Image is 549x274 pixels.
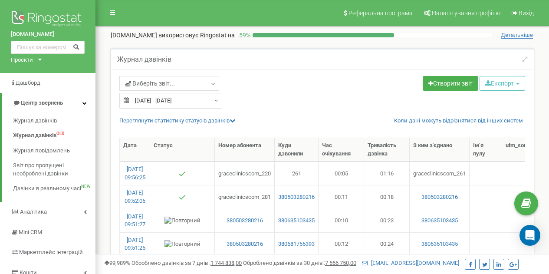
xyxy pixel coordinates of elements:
[215,162,275,185] td: graceclinicscom_220
[413,193,466,201] a: 380503280216
[243,260,356,266] span: Оброблено дзвінків за 30 днів :
[319,162,364,185] td: 00:05
[11,30,85,39] a: [DOMAIN_NAME]
[319,209,364,232] td: 00:10
[104,260,130,266] span: 99,989%
[119,76,219,91] a: Виберіть звіт...
[325,260,356,266] u: 7 556 750,00
[432,10,500,17] span: Налаштування профілю
[215,185,275,208] td: graceclinicscom_281
[278,240,315,248] a: 380681755393
[125,189,145,204] a: [DATE] 09:52:05
[275,162,319,185] td: 261
[348,10,413,17] span: Реферальна програма
[13,143,95,158] a: Журнал повідомлень
[394,117,523,125] a: Коли дані можуть відрізнятися вiд інших систем
[120,138,150,162] th: Дата
[235,31,253,40] p: 59 %
[11,41,85,54] input: Пошук за номером
[11,56,33,64] div: Проєкти
[218,217,271,225] a: 380503280216
[410,138,470,162] th: З ким з'єднано
[19,249,83,255] span: Маркетплейс інтеграцій
[210,260,242,266] u: 1 744 838,00
[13,158,95,181] a: Звіт про пропущені необроблені дзвінки
[13,162,91,178] span: Звіт про пропущені необроблені дзвінки
[413,217,466,225] a: 380635103435
[21,99,63,106] span: Центр звернень
[410,162,470,185] td: graceclinicscom_261
[125,237,145,251] a: [DATE] 09:51:25
[218,240,271,248] a: 380503280216
[13,132,56,140] span: Журнал дзвінків
[13,147,70,155] span: Журнал повідомлень
[179,170,186,177] img: Успішний
[364,138,410,162] th: Тривалість дзвінка
[413,240,466,248] a: 380635103435
[164,240,201,248] img: Повторний
[364,209,410,232] td: 00:23
[125,213,145,228] a: [DATE] 09:51:27
[519,225,540,246] div: Open Intercom Messenger
[480,76,525,91] button: Експорт
[319,232,364,256] td: 00:12
[470,138,502,162] th: Ім‘я пулу
[13,185,81,193] span: Дзвінки в реальному часі
[119,117,235,124] a: Переглянути статистику статусів дзвінків
[215,138,275,162] th: Номер абонента
[117,56,171,63] h5: Журнал дзвінків
[13,117,57,125] span: Журнал дзвінків
[2,93,95,113] a: Центр звернень
[423,76,478,91] a: Створити звіт
[20,208,47,215] span: Аналiтика
[364,232,410,256] td: 00:24
[150,138,215,162] th: Статус
[16,79,40,86] span: Дашборд
[125,166,145,181] a: [DATE] 09:56:25
[13,181,95,196] a: Дзвінки в реальному часіNEW
[275,138,319,162] th: Куди дзвонили
[158,32,235,39] span: використовує Ringostat на
[131,260,242,266] span: Оброблено дзвінків за 7 днів :
[364,162,410,185] td: 01:16
[164,217,201,225] img: Повторний
[519,10,534,17] span: Вихід
[125,79,175,88] span: Виберіть звіт...
[13,128,95,143] a: Журнал дзвінківOLD
[278,193,315,201] a: 380503280216
[278,217,315,225] a: 380635103435
[501,32,533,39] span: Детальніше
[319,138,364,162] th: Час очікування
[11,9,85,30] img: Ringostat logo
[502,138,549,162] th: utm_sourcе
[19,229,42,235] span: Mini CRM
[319,185,364,208] td: 00:11
[364,185,410,208] td: 00:18
[179,194,186,201] img: Успішний
[362,260,459,266] a: [EMAIL_ADDRESS][DOMAIN_NAME]
[13,113,95,129] a: Журнал дзвінків
[111,31,235,40] p: [DOMAIN_NAME]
